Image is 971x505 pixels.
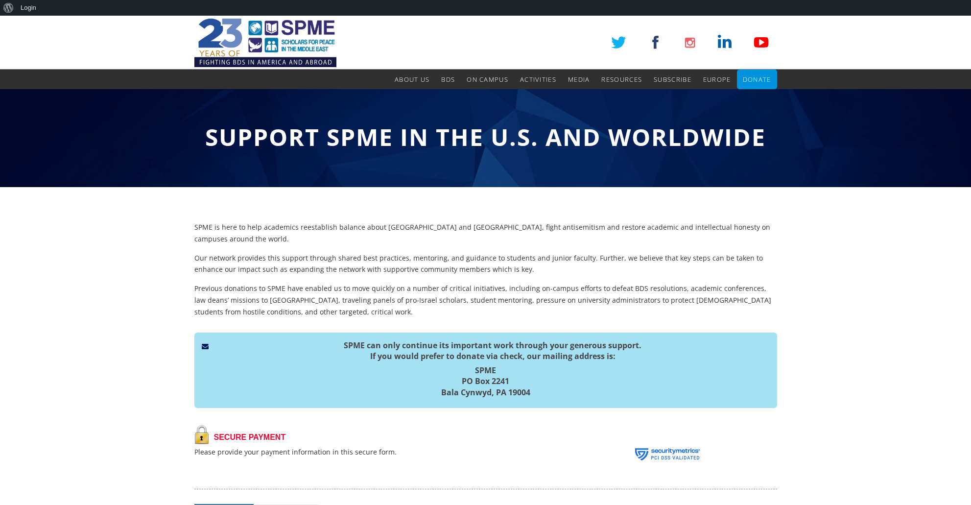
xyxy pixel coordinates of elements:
[395,75,429,84] span: About Us
[703,75,731,84] span: Europe
[194,252,777,276] p: Our network provides this support through shared best practices, mentoring, and guidance to stude...
[520,70,556,89] a: Activities
[568,75,590,84] span: Media
[703,70,731,89] a: Europe
[654,75,691,84] span: Subscribe
[441,70,455,89] a: BDS
[194,283,777,317] p: Previous donations to SPME have enabled us to move quickly on a number of critical initiatives, i...
[631,434,704,474] img: SecurityMetrics PCI validation certification logo
[194,16,336,70] img: SPME
[568,70,590,89] a: Media
[467,70,508,89] a: On Campus
[441,75,455,84] span: BDS
[202,340,770,362] h5: SPME can only continue its important work through your generous support. If you would prefer to d...
[395,70,429,89] a: About Us
[601,70,642,89] a: Resources
[467,75,508,84] span: On Campus
[654,70,691,89] a: Subscribe
[743,75,771,84] span: Donate
[202,365,770,398] h5: SPME PO Box 2241 Bala Cynwyd, PA 19004
[205,121,766,153] span: Support SPME in the U.S. and Worldwide
[520,75,556,84] span: Activities
[194,221,777,245] p: SPME is here to help academics reestablish balance about [GEOGRAPHIC_DATA] and [GEOGRAPHIC_DATA],...
[743,70,771,89] a: Donate
[601,75,642,84] span: Resources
